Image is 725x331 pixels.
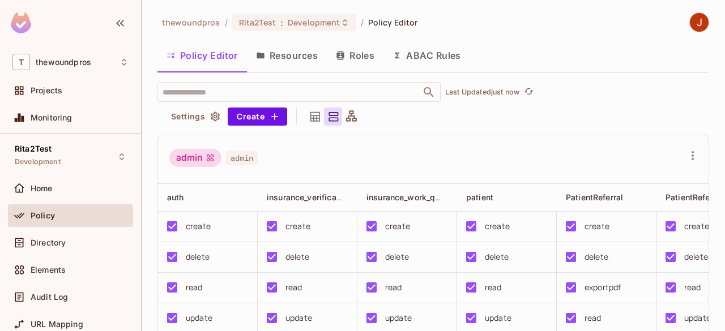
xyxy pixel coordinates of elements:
div: create [485,220,510,233]
div: delete [186,251,210,263]
img: Javier Amador [690,13,709,32]
span: Elements [31,265,66,274]
span: insurance_work_queue [366,192,454,203]
button: ABAC Rules [383,41,470,70]
div: read [485,281,502,294]
div: delete [285,251,309,263]
div: read [684,281,701,294]
div: create [385,220,410,233]
div: update [385,312,412,324]
button: refresh [522,85,535,99]
span: Directory [31,238,66,247]
span: the active workspace [162,17,220,28]
p: Last Updated just now [445,88,519,97]
div: create [684,220,709,233]
div: read [285,281,302,294]
span: Click to refresh data [519,85,535,99]
span: Audit Log [31,293,68,302]
div: update [485,312,511,324]
span: patient [466,192,493,202]
span: : [280,18,284,27]
span: Development [15,157,61,166]
button: Settings [167,108,223,126]
li: / [361,17,364,28]
button: Roles [327,41,383,70]
span: Rita2Test [15,144,52,153]
span: insurance_verification [267,192,351,203]
div: exportpdf [585,281,621,294]
button: Policy Editor [157,41,247,70]
div: read [385,281,402,294]
img: SReyMgAAAABJRU5ErkJggg== [11,12,31,33]
span: Policy Editor [368,17,418,28]
div: create [186,220,211,233]
span: Rita2Test [239,17,276,28]
div: update [285,312,312,324]
span: refresh [524,87,534,98]
div: delete [684,251,708,263]
span: T [12,54,30,70]
div: read [186,281,203,294]
button: Resources [247,41,327,70]
div: delete [585,251,608,263]
span: Development [288,17,340,28]
div: read [585,312,602,324]
div: admin [169,149,221,167]
div: create [285,220,310,233]
div: delete [385,251,409,263]
div: update [684,312,711,324]
span: PatientReferral [566,192,623,202]
span: Workspace: thewoundpros [36,58,91,67]
span: Home [31,184,53,193]
button: Open [421,84,437,100]
button: Create [228,108,287,126]
span: admin [226,151,258,165]
div: update [186,312,212,324]
span: Projects [31,86,62,95]
div: create [585,220,609,233]
span: auth [167,192,184,202]
li: / [225,17,228,28]
span: URL Mapping [31,320,83,329]
span: Monitoring [31,113,72,122]
span: Policy [31,211,55,220]
div: delete [485,251,509,263]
